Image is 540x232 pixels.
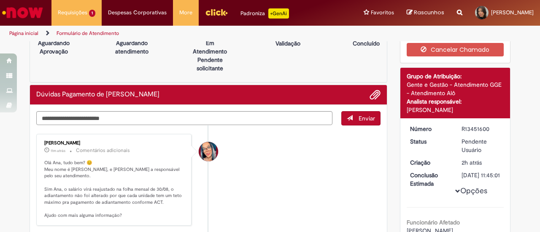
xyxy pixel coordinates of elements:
div: [PERSON_NAME] [44,141,185,146]
p: +GenAi [268,8,289,19]
span: [PERSON_NAME] [491,9,534,16]
div: 27/08/2025 10:44:24 [462,158,501,167]
span: Requisições [58,8,87,17]
time: 27/08/2025 10:44:24 [462,159,482,166]
img: click_logo_yellow_360x200.png [205,6,228,19]
span: 1 [89,10,95,17]
dt: Conclusão Estimada [404,171,456,188]
span: Favoritos [371,8,394,17]
p: Aguardando atendimento [111,39,152,56]
span: Despesas Corporativas [108,8,167,17]
button: Cancelar Chamado [407,43,504,56]
div: Maira Priscila Da Silva Arnaldo [199,142,218,161]
button: Enviar [341,111,381,125]
ul: Trilhas de página [6,26,354,41]
a: Formulário de Atendimento [57,30,119,37]
p: Validação [275,39,300,48]
div: Analista responsável: [407,97,504,106]
button: Adicionar anexos [370,89,381,100]
textarea: Digite sua mensagem aqui... [36,111,332,125]
div: [PERSON_NAME] [407,106,504,114]
dt: Status [404,137,456,146]
a: Rascunhos [407,9,444,17]
small: Comentários adicionais [76,147,130,154]
div: R13451600 [462,125,501,133]
span: More [179,8,192,17]
p: Olá Ana, tudo bem? 😊 Meu nome é [PERSON_NAME], e [PERSON_NAME] a responsável pelo seu atendimento... [44,160,185,219]
b: Funcionário Afetado [407,219,460,226]
time: 27/08/2025 13:00:17 [51,148,65,153]
p: Em Atendimento [189,39,230,56]
p: Concluído [353,39,380,48]
span: Enviar [359,115,375,122]
h2: Dúvidas Pagamento de Salário Histórico de tíquete [36,91,159,99]
p: Aguardando Aprovação [33,39,74,56]
div: [DATE] 11:45:01 [462,171,501,179]
div: Pendente Usuário [462,137,501,154]
div: Gente e Gestão - Atendimento GGE - Atendimento Alô [407,80,504,97]
span: 2h atrás [462,159,482,166]
span: 11m atrás [51,148,65,153]
div: Padroniza [240,8,289,19]
span: Rascunhos [414,8,444,16]
dt: Número [404,125,456,133]
dt: Criação [404,158,456,167]
p: Pendente solicitante [189,56,230,72]
img: ServiceNow [1,4,44,21]
a: Página inicial [9,30,38,37]
div: Grupo de Atribuição: [407,72,504,80]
